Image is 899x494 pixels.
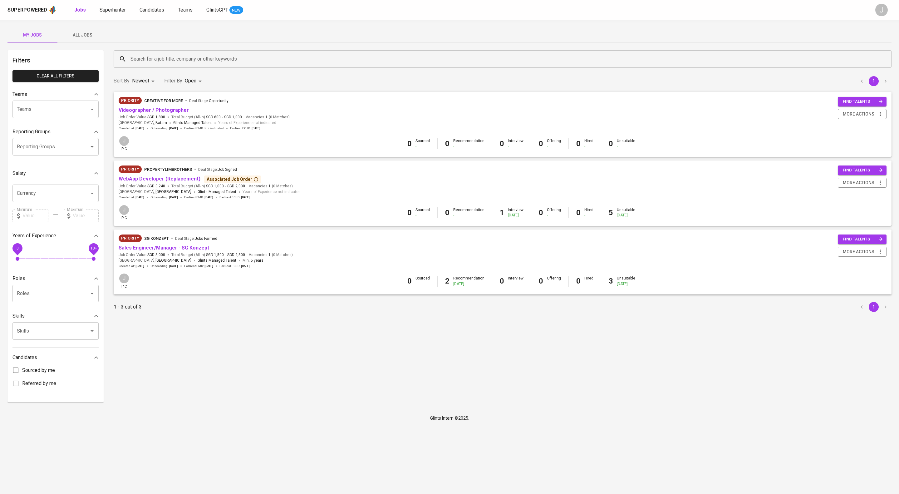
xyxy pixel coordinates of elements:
span: find talents [843,98,883,105]
a: Teams [178,6,194,14]
span: GlintsGPT [206,7,228,13]
b: 0 [445,208,449,217]
span: [DATE] [204,195,213,200]
span: Earliest ECJD : [230,126,260,131]
span: 1 [264,115,268,120]
button: more actions [838,247,887,257]
div: Hired [584,276,593,286]
div: Hired [584,138,593,149]
button: page 1 [869,76,879,86]
span: [GEOGRAPHIC_DATA] , [119,258,191,264]
span: Creative For More [144,98,183,103]
p: Candidates [12,354,37,361]
span: Priority [119,235,142,241]
span: Earliest ECJD : [219,195,250,200]
span: find talents [843,167,883,174]
span: Earliest EMD : [184,126,224,131]
span: Referred by me [22,380,56,387]
a: Videographer / Photographer [119,107,189,113]
span: [DATE] [135,195,144,200]
div: - [547,213,561,218]
span: PropertyLimBrothers [144,167,192,172]
span: Job Order Value [119,252,165,258]
span: Opportunity [209,99,228,103]
div: - [547,144,561,149]
span: - [225,252,226,258]
div: Unsuitable [617,138,635,149]
button: Open [88,105,96,114]
div: pic [119,136,130,152]
span: [DATE] [241,195,250,200]
a: Candidates [140,6,165,14]
span: Glints Managed Talent [198,190,236,194]
span: more actions [843,110,874,118]
span: Onboarding : [150,264,178,268]
span: SGD 5,000 [147,252,165,258]
span: Total Budget (All-In) [171,115,242,120]
span: SGD 3,240 [147,184,165,189]
a: Jobs [74,6,87,14]
div: J [119,273,130,284]
b: Jobs [74,7,86,13]
div: Interview [508,207,523,218]
a: Sales Engineer/Manager - SG Konzept [119,245,209,251]
span: [GEOGRAPHIC_DATA] [155,189,191,195]
span: Sourced by me [22,367,55,374]
span: [GEOGRAPHIC_DATA] , [119,189,191,195]
div: - [453,144,484,149]
b: 0 [407,277,412,285]
span: Clear All filters [17,72,94,80]
div: Recommendation [453,138,484,149]
span: Job Order Value [119,184,165,189]
b: 3 [609,277,613,285]
span: [DATE] [252,126,260,131]
b: 0 [576,139,581,148]
span: Deal Stage : [189,99,228,103]
div: - [415,213,430,218]
div: New Job received from Demand Team [119,97,142,104]
span: [DATE] [241,264,250,268]
div: Skills [12,310,99,322]
span: 10+ [90,246,97,250]
div: - [453,213,484,218]
b: 0 [445,139,449,148]
p: Newest [132,77,149,85]
span: Created at : [119,195,144,200]
button: Open [88,189,96,198]
div: Open [185,75,204,87]
div: - [415,281,430,287]
span: SG Konzept [144,236,169,241]
a: WebApp Developer (Replacement) [119,176,200,182]
div: Recommendation [453,276,484,286]
div: J [119,205,130,215]
span: Vacancies ( 0 Matches ) [249,184,293,189]
div: Offering [547,207,561,218]
div: pic [119,205,130,221]
p: Filter By [164,77,182,85]
span: Earliest ECJD : [219,264,250,268]
span: Years of Experience not indicated. [218,120,277,126]
span: Total Budget (All-In) [171,252,245,258]
div: Interview [508,276,523,286]
div: J [119,136,130,146]
span: [DATE] [169,195,178,200]
button: Open [88,327,96,335]
span: Not indicated [204,126,224,131]
span: SGD 2,000 [227,184,245,189]
span: Priority [119,97,142,104]
button: more actions [838,178,887,188]
div: Years of Experience [12,230,99,242]
div: Sourced [415,207,430,218]
div: - [508,281,523,287]
b: 0 [500,277,504,285]
a: Superhunter [100,6,127,14]
div: Sourced [415,276,430,286]
span: Earliest EMD : [184,195,213,200]
span: SGD 600 [206,115,221,120]
a: Superpoweredapp logo [7,5,57,15]
div: Teams [12,88,99,101]
button: more actions [838,109,887,119]
div: [DATE] [508,213,523,218]
button: page 1 [869,302,879,312]
span: Glints Managed Talent [173,121,212,125]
